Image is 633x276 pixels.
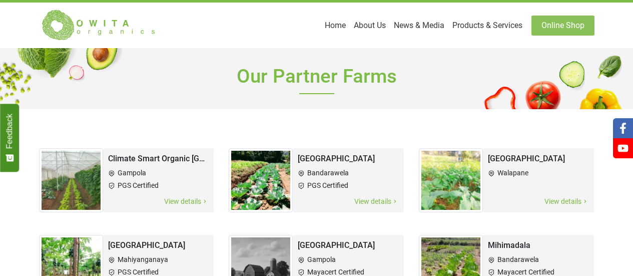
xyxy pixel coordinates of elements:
[488,168,589,178] li: Walapane
[390,16,448,36] a: News & Media
[419,148,483,212] img: Walapane Farm
[544,196,589,207] span: View details
[298,254,399,265] li: Gampola
[488,240,589,251] h2: Mihimadala
[5,114,14,149] span: Feedback
[39,148,103,212] img: Climate Smart Organic Agri Park
[350,16,390,36] a: About Us
[39,48,594,109] h1: Our Partner Farms
[419,133,594,220] a: Walapane Farm[GEOGRAPHIC_DATA]WalapaneView details
[108,180,209,191] li: PGS Certified
[108,168,209,178] li: Gampola
[298,180,399,191] li: PGS Certified
[164,196,209,207] span: View details
[229,148,293,212] img: Bandarawela Farm
[321,16,350,36] a: Home
[108,240,209,251] h2: [GEOGRAPHIC_DATA]
[448,16,526,36] a: Products & Services
[488,153,589,164] h2: [GEOGRAPHIC_DATA]
[298,168,399,178] li: Bandarawela
[488,254,589,265] li: Bandarawela
[108,254,209,265] li: Mahiyanganaya
[354,196,399,207] span: View details
[531,16,594,36] a: Online Shop
[39,133,214,220] a: Climate Smart Organic Agri ParkClimate Smart Organic [GEOGRAPHIC_DATA]GampolaPGS CertifiedView de...
[298,240,399,251] h2: [GEOGRAPHIC_DATA]
[229,133,404,220] a: Bandarawela Farm[GEOGRAPHIC_DATA]BandarawelaPGS CertifiedView details
[39,9,159,42] img: Owita Organics Logo
[298,153,399,164] h2: [GEOGRAPHIC_DATA]
[108,153,209,164] h2: Climate Smart Organic [GEOGRAPHIC_DATA]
